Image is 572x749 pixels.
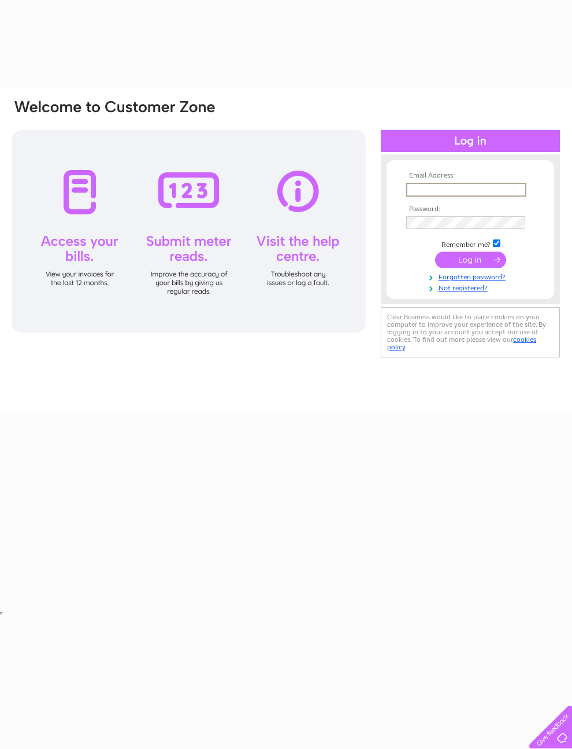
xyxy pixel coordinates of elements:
input: Submit [435,252,506,268]
a: Not registered? [406,282,537,293]
th: Email Address: [403,172,537,180]
th: Password: [403,205,537,213]
div: Clear Business would like to place cookies on your computer to improve your experience of the sit... [381,307,560,357]
a: Forgotten password? [406,271,537,282]
td: Remember me? [403,238,537,249]
a: cookies policy [387,335,536,351]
